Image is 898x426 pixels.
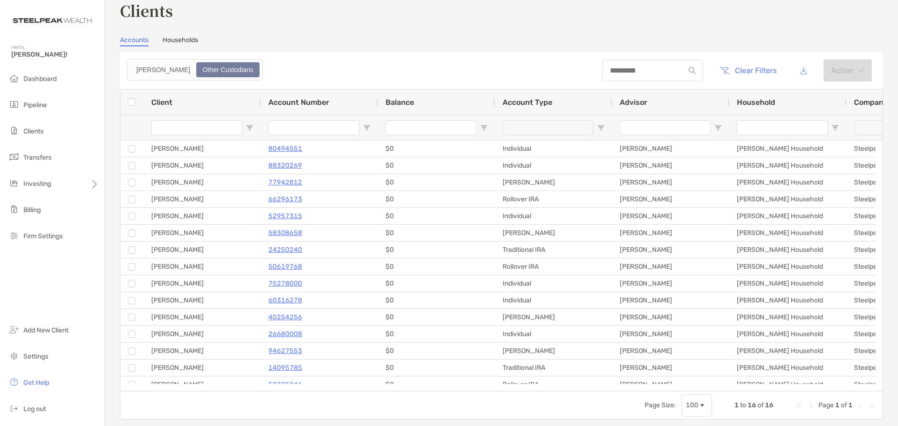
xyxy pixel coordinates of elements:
a: 88320269 [268,160,302,171]
div: Page Size [682,394,712,417]
span: [PERSON_NAME]! [11,51,99,59]
div: Traditional IRA [495,242,612,258]
div: [PERSON_NAME] [144,242,261,258]
div: [PERSON_NAME] [612,242,729,258]
div: $0 [378,360,495,376]
div: [PERSON_NAME] [612,309,729,325]
div: [PERSON_NAME] [612,275,729,292]
div: Individual [495,157,612,174]
a: 59725846 [268,379,302,390]
a: 80494551 [268,143,302,154]
div: [PERSON_NAME] [144,174,261,191]
img: dashboard icon [8,73,20,84]
span: Investing [23,180,51,188]
p: 50619768 [268,261,302,272]
div: [PERSON_NAME] [612,376,729,393]
div: $0 [378,376,495,393]
div: [PERSON_NAME] [144,326,261,342]
p: 26680008 [268,328,302,340]
img: pipeline icon [8,99,20,110]
div: [PERSON_NAME] [612,191,729,207]
div: Zoe [131,63,195,76]
div: [PERSON_NAME] [144,360,261,376]
a: 40254256 [268,311,302,323]
input: Client Filter Input [151,120,242,135]
div: $0 [378,174,495,191]
img: settings icon [8,350,20,361]
span: Settings [23,353,48,360]
div: Page Size: [645,401,676,409]
span: 16 [765,401,773,409]
div: [PERSON_NAME] [495,343,612,359]
span: Log out [23,405,46,413]
div: [PERSON_NAME] [495,309,612,325]
img: arrow [858,68,864,73]
div: [PERSON_NAME] Household [729,292,846,308]
span: 1 [835,401,839,409]
div: [PERSON_NAME] [144,208,261,224]
div: [PERSON_NAME] Household [729,242,846,258]
span: of [841,401,847,409]
div: [PERSON_NAME] [612,258,729,275]
div: [PERSON_NAME] [144,292,261,308]
div: Individual [495,275,612,292]
div: $0 [378,157,495,174]
div: [PERSON_NAME] [495,174,612,191]
input: Advisor Filter Input [620,120,711,135]
div: [PERSON_NAME] Household [729,343,846,359]
div: [PERSON_NAME] Household [729,309,846,325]
div: $0 [378,343,495,359]
span: Clients [23,127,44,135]
a: 14095785 [268,362,302,374]
div: $0 [378,191,495,207]
span: Company [854,98,888,107]
div: 100 [686,401,698,409]
a: 24250240 [268,244,302,256]
a: 75278000 [268,278,302,289]
div: [PERSON_NAME] [612,326,729,342]
div: [PERSON_NAME] Household [729,140,846,157]
div: [PERSON_NAME] Household [729,360,846,376]
div: [PERSON_NAME] [612,225,729,241]
div: [PERSON_NAME] [612,157,729,174]
div: [PERSON_NAME] [144,343,261,359]
img: firm-settings icon [8,230,20,241]
div: [PERSON_NAME] Household [729,275,846,292]
div: Other Custodians [197,63,259,76]
div: [PERSON_NAME] Household [729,208,846,224]
button: Open Filter Menu [831,124,839,132]
img: transfers icon [8,151,20,162]
div: $0 [378,208,495,224]
a: Households [163,36,198,46]
div: [PERSON_NAME] [144,191,261,207]
div: [PERSON_NAME] [144,140,261,157]
div: [PERSON_NAME] [144,376,261,393]
div: [PERSON_NAME] [144,275,261,292]
input: Account Number Filter Input [268,120,359,135]
div: Individual [495,208,612,224]
img: billing icon [8,204,20,215]
div: [PERSON_NAME] Household [729,376,846,393]
a: 77942812 [268,176,302,188]
div: [PERSON_NAME] [612,174,729,191]
span: 1 [848,401,853,409]
p: 66296173 [268,193,302,205]
button: Actionarrow [824,59,872,81]
div: [PERSON_NAME] [144,157,261,174]
a: 52957315 [268,210,302,222]
button: Open Filter Menu [714,124,722,132]
a: 94627553 [268,345,302,357]
div: Rollover IRA [495,191,612,207]
div: Individual [495,292,612,308]
div: [PERSON_NAME] Household [729,174,846,191]
div: [PERSON_NAME] [144,225,261,241]
button: Clear Filters [712,60,784,81]
span: Firm Settings [23,232,63,240]
div: $0 [378,242,495,258]
img: investing icon [8,177,20,189]
div: [PERSON_NAME] [144,258,261,275]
